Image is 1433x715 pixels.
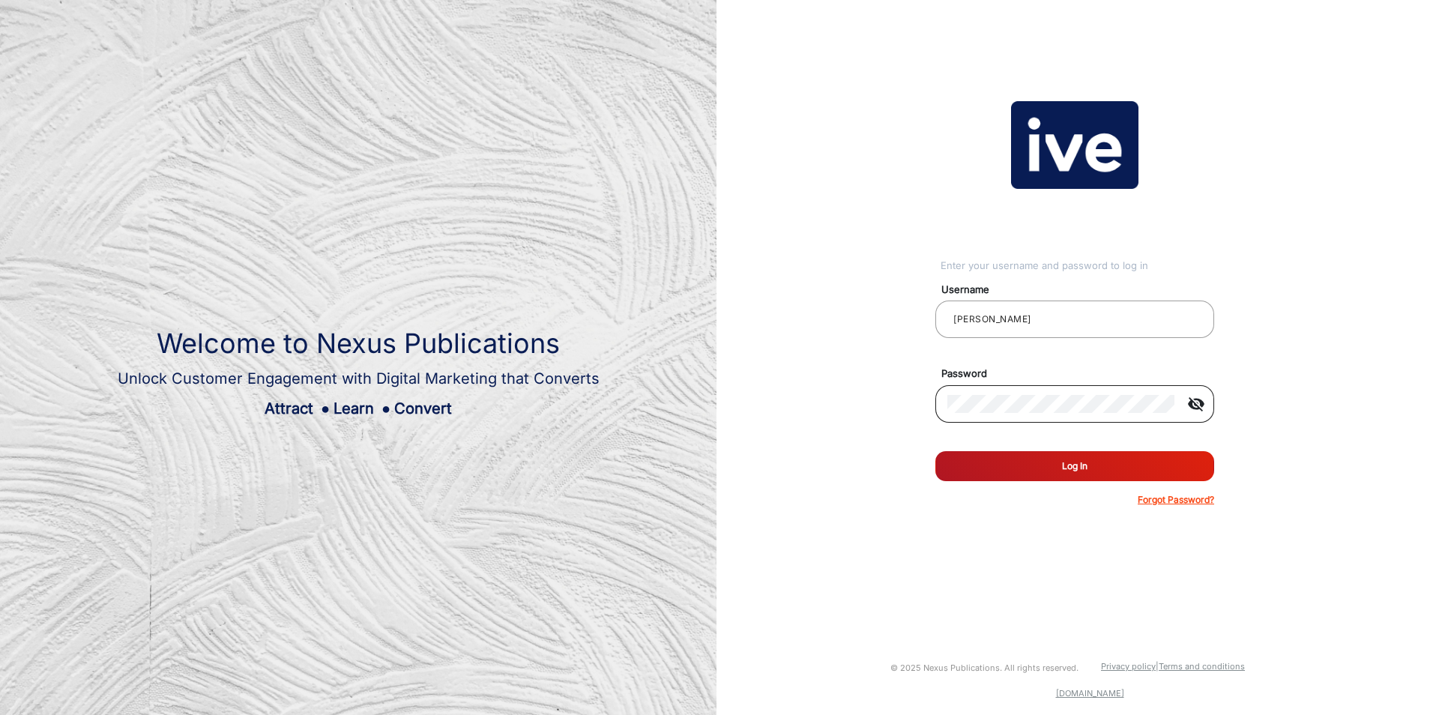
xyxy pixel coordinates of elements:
[118,397,600,420] div: Attract Learn Convert
[1056,688,1124,699] a: [DOMAIN_NAME]
[1178,395,1214,413] mat-icon: visibility_off
[930,366,1231,381] mat-label: Password
[890,663,1078,673] small: © 2025 Nexus Publications. All rights reserved.
[1156,661,1159,672] a: |
[1138,493,1214,507] p: Forgot Password?
[118,367,600,390] div: Unlock Customer Engagement with Digital Marketing that Converts
[941,259,1214,274] div: Enter your username and password to log in
[381,399,390,417] span: ●
[930,283,1231,298] mat-label: Username
[1011,101,1138,190] img: vmg-logo
[947,310,1202,328] input: Your username
[321,399,330,417] span: ●
[935,451,1214,481] button: Log In
[118,328,600,360] h1: Welcome to Nexus Publications
[1101,661,1156,672] a: Privacy policy
[1159,661,1245,672] a: Terms and conditions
